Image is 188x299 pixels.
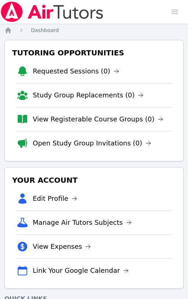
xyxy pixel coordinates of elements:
[33,114,163,124] a: View Registerable Course Groups (0)
[33,241,91,252] a: View Expenses
[11,173,177,187] h3: Your Account
[31,27,59,34] a: Dashboard
[4,27,184,34] nav: Breadcrumb
[33,265,129,276] a: Link Your Google Calendar
[33,66,119,76] a: Requested Sessions (0)
[31,27,59,33] span: Dashboard
[33,90,143,100] a: Study Group Replacements (0)
[33,138,151,148] a: Open Study Group Invitations (0)
[11,46,177,59] h3: Tutoring Opportunities
[33,217,132,228] a: Manage Air Tutors Subjects
[33,193,77,204] a: Edit Profile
